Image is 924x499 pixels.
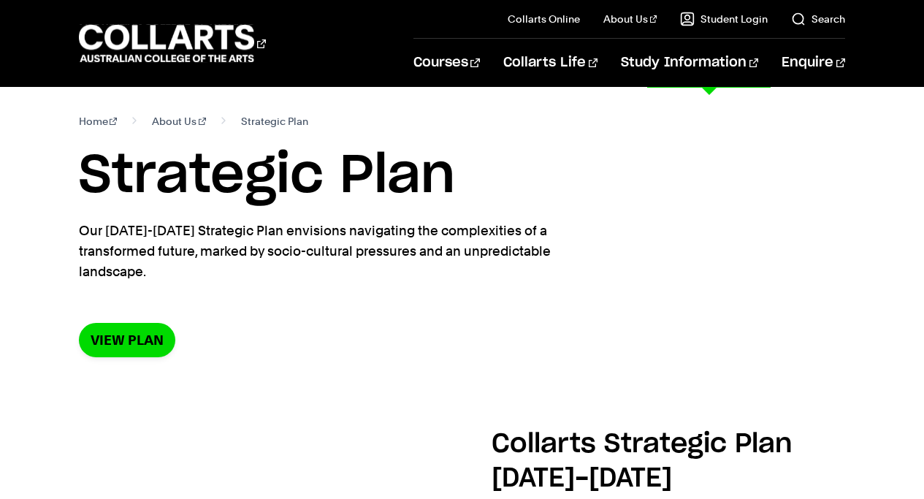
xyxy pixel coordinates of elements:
[791,12,845,26] a: Search
[79,143,846,209] h1: Strategic Plan
[680,12,768,26] a: Student Login
[241,111,308,132] span: Strategic Plan
[782,39,845,87] a: Enquire
[503,39,597,87] a: Collarts Life
[79,111,118,132] a: Home
[413,39,480,87] a: Courses
[508,12,580,26] a: Collarts Online
[79,23,266,64] div: Go to homepage
[79,323,175,357] a: View Plan
[79,221,612,282] p: Our [DATE]-[DATE] Strategic Plan envisions navigating the complexities of a transformed future, m...
[621,39,758,87] a: Study Information
[603,12,657,26] a: About Us
[152,111,206,132] a: About Us
[492,431,793,492] h2: Collarts Strategic Plan [DATE]-[DATE]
